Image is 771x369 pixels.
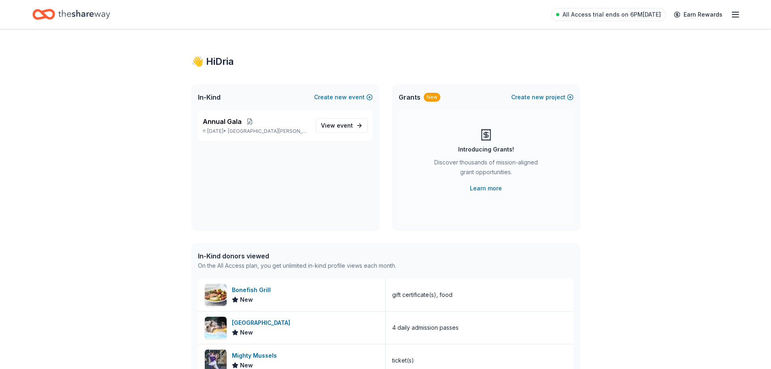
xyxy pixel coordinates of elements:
[198,92,221,102] span: In-Kind
[228,128,309,134] span: [GEOGRAPHIC_DATA][PERSON_NAME], [GEOGRAPHIC_DATA]
[470,183,502,193] a: Learn more
[532,92,544,102] span: new
[392,356,414,365] div: ticket(s)
[232,318,293,328] div: [GEOGRAPHIC_DATA]
[321,121,353,130] span: View
[392,290,452,300] div: gift certificate(s), food
[191,55,580,68] div: 👋 Hi Dria
[232,285,274,295] div: Bonefish Grill
[335,92,347,102] span: new
[205,284,227,306] img: Image for Bonefish Grill
[431,158,541,180] div: Discover thousands of mission-aligned grant opportunities.
[205,317,227,339] img: Image for Rapids Water Park
[669,7,727,22] a: Earn Rewards
[511,92,573,102] button: Createnewproject
[337,122,353,129] span: event
[424,93,440,102] div: New
[314,92,373,102] button: Createnewevent
[198,251,396,261] div: In-Kind donors viewed
[563,10,661,19] span: All Access trial ends on 6PM[DATE]
[392,323,459,333] div: 4 daily admission passes
[198,261,396,271] div: On the All Access plan, you get unlimited in-kind profile views each month.
[203,128,309,134] p: [DATE] •
[458,145,514,154] div: Introducing Grants!
[551,8,666,21] a: All Access trial ends on 6PM[DATE]
[232,351,280,360] div: Mighty Mussels
[316,118,368,133] a: View event
[399,92,421,102] span: Grants
[240,295,253,305] span: New
[240,328,253,337] span: New
[32,5,110,24] a: Home
[203,117,242,126] span: Annual Gala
